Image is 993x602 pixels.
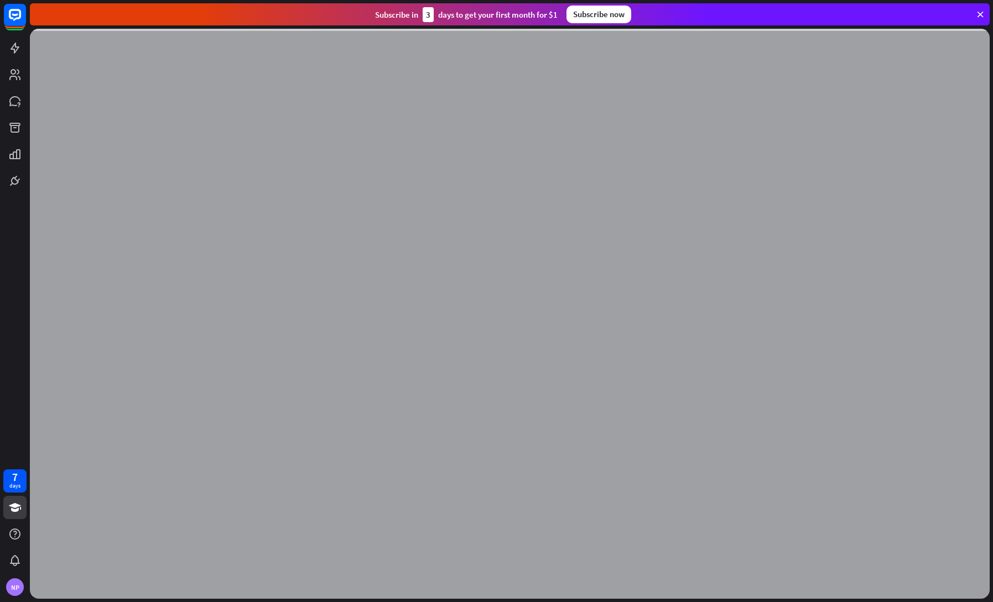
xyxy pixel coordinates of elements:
[566,6,631,23] div: Subscribe now
[12,472,18,482] div: 7
[375,7,558,22] div: Subscribe in days to get your first month for $1
[3,469,27,493] a: 7 days
[423,7,434,22] div: 3
[9,482,20,490] div: days
[6,578,24,596] div: NP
